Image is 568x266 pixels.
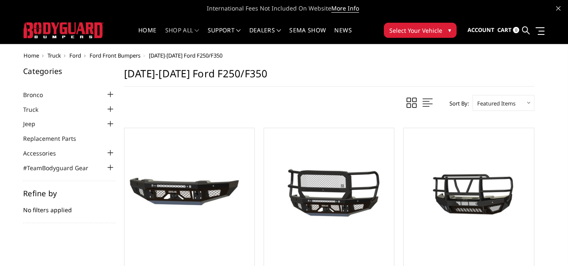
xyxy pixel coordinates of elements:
[23,190,116,223] div: No filters applied
[334,27,351,44] a: News
[23,134,87,143] a: Replacement Parts
[23,105,49,114] a: Truck
[24,52,39,59] a: Home
[90,52,140,59] a: Ford Front Bumpers
[23,119,46,128] a: Jeep
[249,27,281,44] a: Dealers
[266,130,392,256] a: 2023-2025 Ford F250-350 - FT Series - Extreme Front Bumper 2023-2025 Ford F250-350 - FT Series - ...
[448,26,451,34] span: ▾
[23,67,116,75] h5: Categories
[23,90,53,99] a: Bronco
[468,26,494,34] span: Account
[127,164,252,223] img: 2023-2025 Ford F250-350 - FT Series - Base Front Bumper
[389,26,442,35] span: Select Your Vehicle
[138,27,156,44] a: Home
[124,67,534,87] h1: [DATE]-[DATE] Ford F250/F350
[23,190,116,197] h5: Refine by
[406,158,531,228] img: 2023-2025 Ford F250-350 - T2 Series - Extreme Front Bumper (receiver or winch)
[149,52,222,59] span: [DATE]-[DATE] Ford F250/F350
[406,130,531,256] a: 2023-2025 Ford F250-350 - T2 Series - Extreme Front Bumper (receiver or winch) 2023-2025 Ford F25...
[513,27,519,33] span: 0
[289,27,326,44] a: SEMA Show
[331,4,359,13] a: More Info
[127,130,252,256] a: 2023-2025 Ford F250-350 - FT Series - Base Front Bumper
[165,27,199,44] a: shop all
[445,97,469,110] label: Sort By:
[23,163,99,172] a: #TeamBodyguard Gear
[468,19,494,42] a: Account
[24,22,103,38] img: BODYGUARD BUMPERS
[384,23,457,38] button: Select Your Vehicle
[48,52,61,59] a: Truck
[497,26,512,34] span: Cart
[497,19,519,42] a: Cart 0
[208,27,241,44] a: Support
[23,149,66,158] a: Accessories
[69,52,81,59] a: Ford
